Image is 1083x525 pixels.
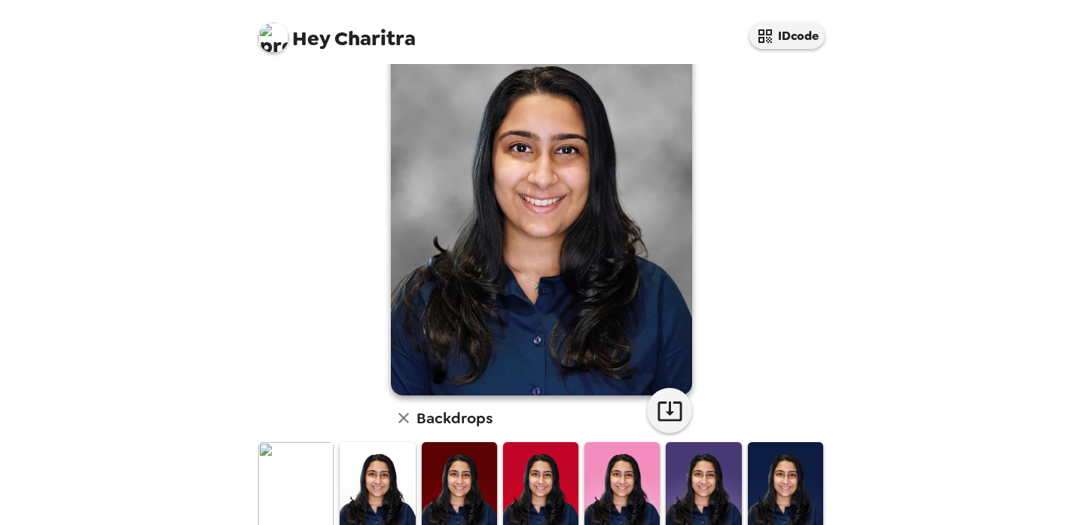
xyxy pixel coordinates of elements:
[292,25,330,52] span: Hey
[258,23,288,53] img: profile pic
[416,406,493,430] h6: Backdrops
[258,15,416,49] span: Charitra
[391,19,692,395] img: user
[749,23,825,49] button: IDcode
